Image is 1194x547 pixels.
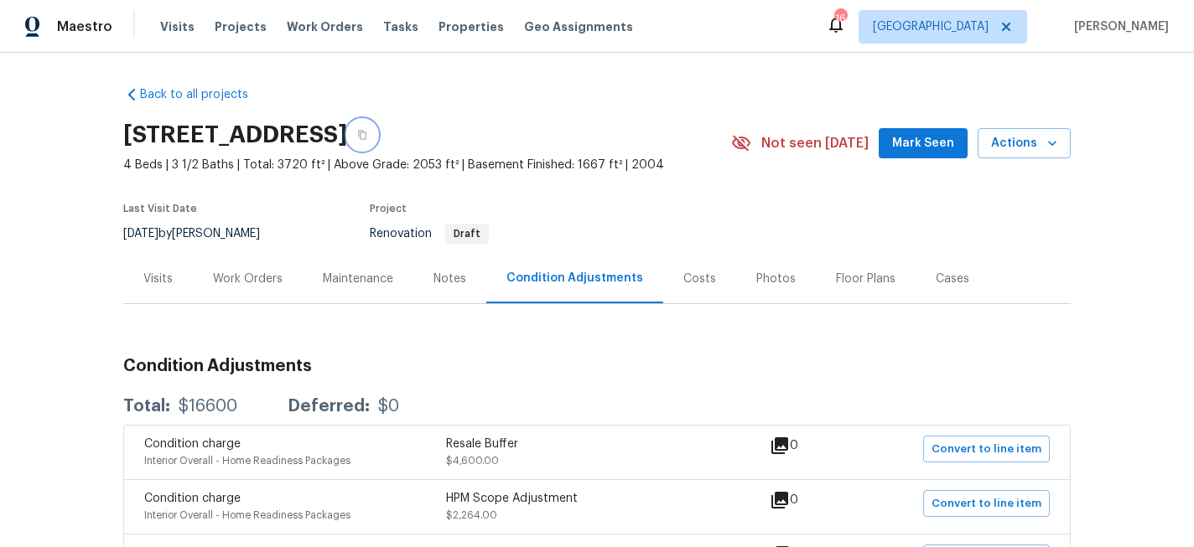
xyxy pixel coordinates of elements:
div: Floor Plans [836,271,895,287]
div: Condition Adjustments [506,270,643,286]
span: Convert to line item [932,494,1041,513]
div: Maintenance [323,271,393,287]
span: Visits [160,18,195,35]
span: Project [370,204,407,214]
span: [GEOGRAPHIC_DATA] [873,18,989,35]
button: Copy Address [347,120,377,150]
div: $16600 [179,398,237,415]
button: Actions [978,128,1071,159]
span: Work Orders [287,18,363,35]
div: Costs [683,271,716,287]
span: Renovation [370,228,489,240]
div: by [PERSON_NAME] [123,224,280,244]
div: Total: [123,398,170,415]
div: Deferred: [288,398,370,415]
span: Properties [439,18,504,35]
span: 4 Beds | 3 1/2 Baths | Total: 3720 ft² | Above Grade: 2053 ft² | Basement Finished: 1667 ft² | 2004 [123,157,731,173]
div: Visits [143,271,173,287]
div: $0 [378,398,399,415]
span: Interior Overall - Home Readiness Packages [144,456,350,466]
span: Not seen [DATE] [761,135,869,152]
span: Tasks [383,21,418,33]
div: Notes [433,271,466,287]
div: Cases [936,271,969,287]
span: [DATE] [123,228,158,240]
span: Condition charge [144,438,241,450]
span: Last Visit Date [123,204,197,214]
span: $4,600.00 [446,456,499,466]
div: 0 [770,490,852,510]
button: Mark Seen [879,128,968,159]
span: Draft [447,229,487,239]
span: Condition charge [144,493,241,504]
div: Photos [756,271,796,287]
button: Convert to line item [923,490,1050,517]
button: Convert to line item [923,436,1050,462]
span: Convert to line item [932,440,1041,459]
span: Projects [215,18,267,35]
span: Interior Overall - Home Readiness Packages [144,510,350,520]
h2: [STREET_ADDRESS] [123,126,347,143]
a: Back to all projects [123,86,284,103]
span: Actions [991,133,1057,154]
div: 0 [770,436,852,456]
span: $2,264.00 [446,510,497,520]
span: [PERSON_NAME] [1067,18,1169,35]
div: HPM Scope Adjustment [446,490,748,507]
div: 16 [834,10,846,27]
span: Geo Assignments [524,18,633,35]
span: Mark Seen [892,133,954,154]
div: Work Orders [213,271,283,287]
span: Maestro [57,18,112,35]
h3: Condition Adjustments [123,358,1071,374]
div: Resale Buffer [446,436,748,452]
